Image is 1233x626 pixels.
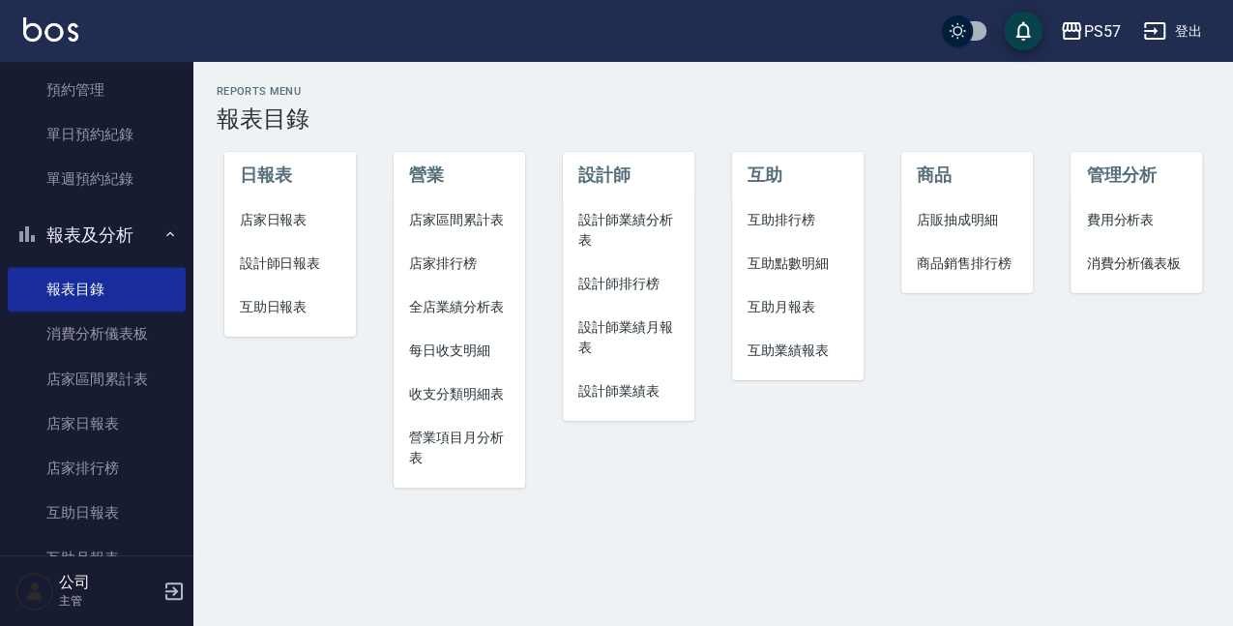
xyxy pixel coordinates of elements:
[732,242,864,285] a: 互助點數明細
[224,285,356,329] a: 互助日報表
[409,428,510,468] span: 營業項目月分析表
[394,373,525,416] a: 收支分類明細表
[409,210,510,230] span: 店家區間累計表
[8,312,186,356] a: 消費分析儀表板
[563,262,694,306] a: 設計師排行榜
[1052,12,1128,51] button: PS57
[59,592,158,610] p: 主管
[59,573,158,592] h5: 公司
[224,152,356,198] li: 日報表
[8,491,186,535] a: 互助日報表
[732,198,864,242] a: 互助排行榜
[8,267,186,312] a: 報表目錄
[748,297,848,317] span: 互助月報表
[732,329,864,373] a: 互助業績報表
[1071,152,1202,198] li: 管理分析
[8,402,186,446] a: 店家日報表
[748,341,848,361] span: 互助業績報表
[394,285,525,329] a: 全店業績分析表
[748,210,848,230] span: 互助排行榜
[1004,12,1042,50] button: save
[1071,198,1202,242] a: 費用分析表
[732,285,864,329] a: 互助月報表
[901,242,1033,285] a: 商品銷售排行榜
[1086,210,1187,230] span: 費用分析表
[394,152,525,198] li: 營業
[217,85,1210,98] h2: Reports Menu
[8,68,186,112] a: 預約管理
[8,536,186,581] a: 互助月報表
[917,210,1017,230] span: 店販抽成明細
[409,297,510,317] span: 全店業績分析表
[563,306,694,370] a: 設計師業績月報表
[578,274,679,294] span: 設計師排行榜
[224,242,356,285] a: 設計師日報表
[1086,253,1187,274] span: 消費分析儀表板
[15,572,54,611] img: Person
[563,152,694,198] li: 設計師
[23,17,78,42] img: Logo
[8,357,186,402] a: 店家區間累計表
[578,317,679,358] span: 設計師業績月報表
[732,152,864,198] li: 互助
[8,210,186,260] button: 報表及分析
[917,253,1017,274] span: 商品銷售排行榜
[409,341,510,361] span: 每日收支明細
[8,157,186,201] a: 單週預約紀錄
[901,198,1033,242] a: 店販抽成明細
[240,253,340,274] span: 設計師日報表
[394,329,525,373] a: 每日收支明細
[1135,14,1210,49] button: 登出
[394,416,525,480] a: 營業項目月分析表
[240,297,340,317] span: 互助日報表
[8,446,186,491] a: 店家排行榜
[394,242,525,285] a: 店家排行榜
[409,384,510,404] span: 收支分類明細表
[578,381,679,402] span: 設計師業績表
[224,198,356,242] a: 店家日報表
[394,198,525,242] a: 店家區間累計表
[563,370,694,413] a: 設計師業績表
[901,152,1033,198] li: 商品
[748,253,848,274] span: 互助點數明細
[8,112,186,157] a: 單日預約紀錄
[1083,19,1120,44] div: PS57
[240,210,340,230] span: 店家日報表
[578,210,679,251] span: 設計師業績分析表
[217,105,1210,133] h3: 報表目錄
[409,253,510,274] span: 店家排行榜
[1071,242,1202,285] a: 消費分析儀表板
[563,198,694,262] a: 設計師業績分析表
